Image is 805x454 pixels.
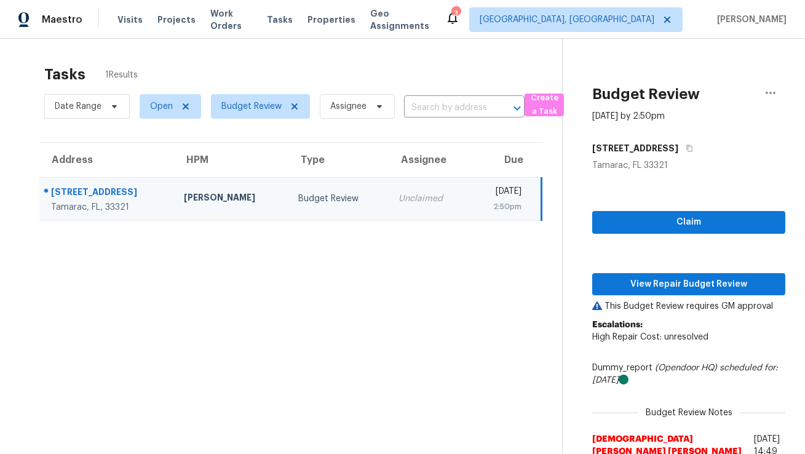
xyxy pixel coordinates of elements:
span: Assignee [330,100,367,113]
span: Maestro [42,14,82,26]
span: High Repair Cost: unresolved [592,333,708,341]
div: Tamarac, FL, 33321 [51,201,164,213]
button: Open [509,100,526,117]
span: Projects [157,14,196,26]
th: HPM [174,143,288,177]
th: Assignee [389,143,469,177]
span: Open [150,100,173,113]
span: [PERSON_NAME] [712,14,787,26]
div: [DATE] [478,185,521,201]
button: Create a Task [525,94,564,116]
button: Claim [592,211,785,234]
div: Dummy_report [592,362,785,386]
th: Address [39,143,174,177]
span: Visits [117,14,143,26]
div: [STREET_ADDRESS] [51,186,164,201]
span: Work Orders [210,7,252,32]
th: Due [469,143,542,177]
div: Unclaimed [399,193,459,205]
span: 1 Results [105,69,138,81]
i: (Opendoor HQ) [655,364,717,372]
h5: [STREET_ADDRESS] [592,142,678,154]
span: Tasks [267,15,293,24]
h2: Tasks [44,68,85,81]
span: Geo Assignments [370,7,430,32]
div: Tamarac, FL 33321 [592,159,785,172]
span: [GEOGRAPHIC_DATA], [GEOGRAPHIC_DATA] [480,14,654,26]
div: [PERSON_NAME] [184,191,279,207]
span: Date Range [55,100,101,113]
span: View Repair Budget Review [602,277,775,292]
span: Budget Review Notes [638,407,740,419]
span: Create a Task [531,91,558,119]
input: Search by address [404,98,490,117]
th: Type [288,143,389,177]
div: [DATE] by 2:50pm [592,110,665,122]
div: 3 [451,7,460,20]
h2: Budget Review [592,88,700,100]
span: Budget Review [221,100,282,113]
b: Escalations: [592,321,643,329]
p: This Budget Review requires GM approval [592,300,785,313]
div: 2:50pm [478,201,521,213]
button: View Repair Budget Review [592,273,785,296]
span: Claim [602,215,775,230]
button: Copy Address [678,137,695,159]
span: Properties [307,14,355,26]
div: Budget Review [298,193,379,205]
